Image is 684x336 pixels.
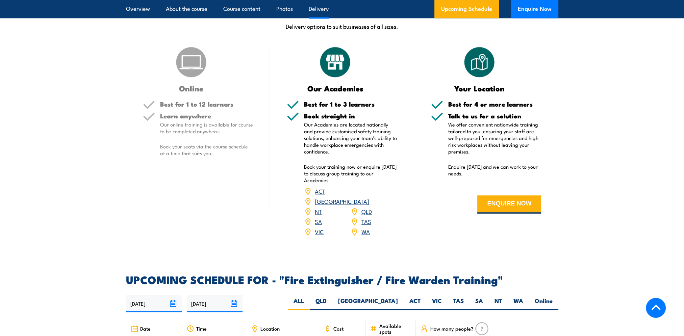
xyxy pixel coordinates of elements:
[196,326,207,331] span: Time
[448,163,541,177] p: Enquire [DATE] and we can work to your needs.
[310,297,332,310] label: QLD
[187,295,243,312] input: To date
[489,297,508,310] label: NT
[315,217,322,225] a: SA
[126,295,182,312] input: From date
[304,113,397,119] h5: Book straight in
[140,326,151,331] span: Date
[315,207,322,215] a: NT
[126,275,558,284] h2: UPCOMING SCHEDULE FOR - "Fire Extinguisher / Fire Warden Training"
[470,297,489,310] label: SA
[160,101,253,107] h5: Best for 1 to 12 learners
[304,121,397,155] p: Our Academies are located nationally and provide customised safety training solutions, enhancing ...
[160,113,253,119] h5: Learn anywhere
[288,297,310,310] label: ALL
[332,297,404,310] label: [GEOGRAPHIC_DATA]
[426,297,448,310] label: VIC
[529,297,558,310] label: Online
[508,297,529,310] label: WA
[304,163,397,184] p: Book your training now or enquire [DATE] to discuss group training to our Academies
[431,84,528,92] h3: Your Location
[126,22,558,30] p: Delivery options to suit businesses of all sizes.
[143,84,240,92] h3: Online
[404,297,426,310] label: ACT
[287,84,384,92] h3: Our Academies
[361,207,372,215] a: QLD
[361,227,370,235] a: WA
[379,323,411,334] span: Available spots
[430,326,473,331] span: How many people?
[260,326,280,331] span: Location
[315,187,325,195] a: ACT
[361,217,371,225] a: TAS
[160,121,253,135] p: Our online training is available for course to be completed anywhere.
[315,197,369,205] a: [GEOGRAPHIC_DATA]
[315,227,324,235] a: VIC
[448,121,541,155] p: We offer convenient nationwide training tailored to you, ensuring your staff are well-prepared fo...
[160,143,253,157] p: Book your seats via the course schedule at a time that suits you.
[448,297,470,310] label: TAS
[304,101,397,107] h5: Best for 1 to 3 learners
[477,195,541,214] button: ENQUIRE NOW
[448,101,541,107] h5: Best for 4 or more learners
[448,113,541,119] h5: Talk to us for a solution
[333,326,344,331] span: Cost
